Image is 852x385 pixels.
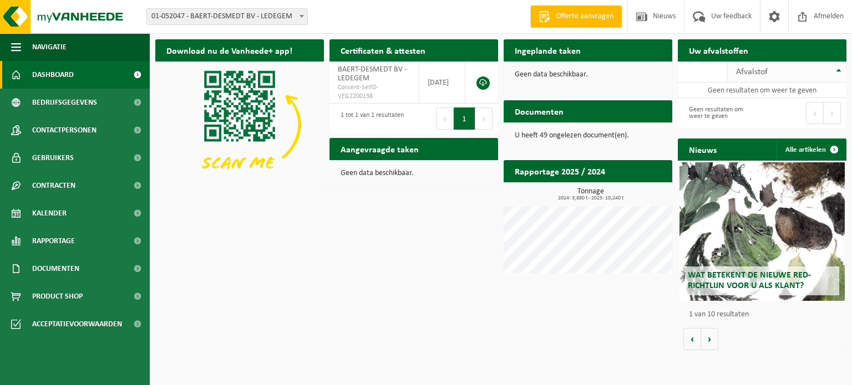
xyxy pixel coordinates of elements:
img: Download de VHEPlus App [155,61,324,188]
span: BAERT-DESMEDT BV - LEDEGEM [338,65,407,83]
span: 2024: 3,880 t - 2025: 10,240 t [509,196,672,201]
button: 1 [454,107,475,130]
span: 01-052047 - BAERT-DESMEDT BV - LEDEGEM [146,8,308,25]
span: Contactpersonen [32,116,97,144]
span: Contracten [32,172,75,199]
span: 01-052047 - BAERT-DESMEDT BV - LEDEGEM [147,9,307,24]
button: Next [824,102,841,124]
span: Afvalstof [736,68,768,76]
h2: Uw afvalstoffen [678,39,759,61]
p: Geen data beschikbaar. [515,71,661,79]
button: Next [475,107,493,130]
span: Documenten [32,255,79,283]
div: Geen resultaten om weer te geven [683,101,757,125]
h2: Nieuws [678,138,728,160]
button: Previous [436,107,454,130]
span: Rapportage [32,227,75,255]
span: Wat betekent de nieuwe RED-richtlijn voor u als klant? [688,271,811,290]
span: Dashboard [32,61,74,89]
button: Vorige [683,328,701,350]
span: Bedrijfsgegevens [32,89,97,116]
h2: Ingeplande taken [504,39,592,61]
a: Bekijk rapportage [590,182,671,204]
a: Wat betekent de nieuwe RED-richtlijn voor u als klant? [679,162,845,301]
span: Kalender [32,199,67,227]
h2: Rapportage 2025 / 2024 [504,160,616,182]
span: Gebruikers [32,144,74,172]
p: U heeft 49 ongelezen document(en). [515,132,661,140]
h2: Aangevraagde taken [329,138,430,160]
span: Acceptatievoorwaarden [32,310,122,338]
a: Alle artikelen [777,138,845,161]
span: Consent-SelfD-VEG2200138 [338,83,410,101]
button: Volgende [701,328,718,350]
div: 1 tot 1 van 1 resultaten [335,106,404,131]
h2: Documenten [504,100,575,122]
button: Previous [806,102,824,124]
td: [DATE] [419,61,465,104]
td: Geen resultaten om weer te geven [678,83,846,98]
a: Offerte aanvragen [530,6,622,28]
p: Geen data beschikbaar. [341,170,487,177]
h3: Tonnage [509,188,672,201]
span: Navigatie [32,33,67,61]
h2: Certificaten & attesten [329,39,437,61]
p: 1 van 10 resultaten [689,311,841,319]
span: Offerte aanvragen [553,11,616,22]
span: Product Shop [32,283,83,310]
h2: Download nu de Vanheede+ app! [155,39,303,61]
